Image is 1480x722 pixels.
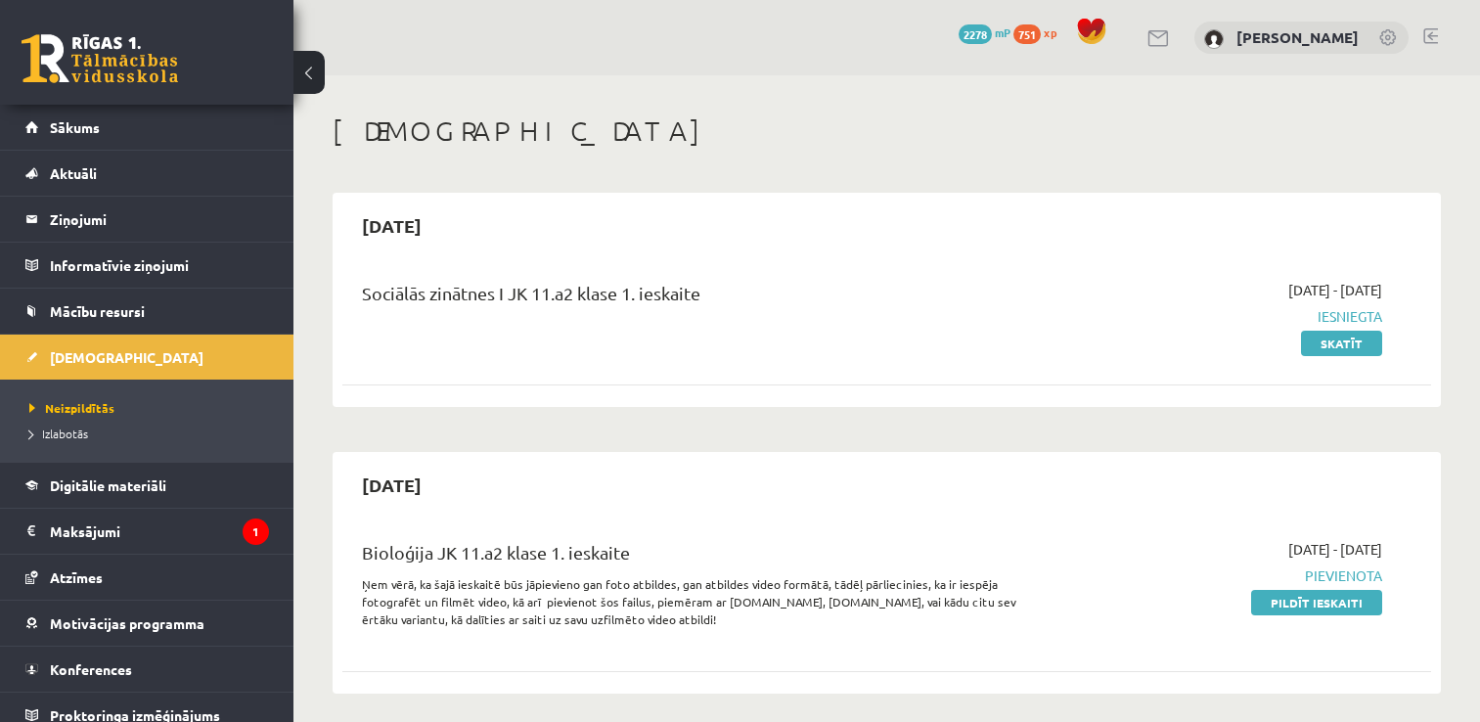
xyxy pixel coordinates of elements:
[342,462,441,508] h2: [DATE]
[25,151,269,196] a: Aktuāli
[1236,27,1359,47] a: [PERSON_NAME]
[1061,306,1382,327] span: Iesniegta
[25,243,269,288] a: Informatīvie ziņojumi
[29,400,114,416] span: Neizpildītās
[50,348,203,366] span: [DEMOGRAPHIC_DATA]
[50,243,269,288] legend: Informatīvie ziņojumi
[29,399,274,417] a: Neizpildītās
[25,197,269,242] a: Ziņojumi
[362,575,1032,628] p: Ņem vērā, ka šajā ieskaitē būs jāpievieno gan foto atbildes, gan atbildes video formātā, tādēļ pā...
[29,425,274,442] a: Izlabotās
[362,539,1032,575] div: Bioloģija JK 11.a2 klase 1. ieskaite
[29,426,88,441] span: Izlabotās
[25,601,269,646] a: Motivācijas programma
[1013,24,1066,40] a: 751 xp
[50,568,103,586] span: Atzīmes
[959,24,992,44] span: 2278
[25,105,269,150] a: Sākums
[1288,280,1382,300] span: [DATE] - [DATE]
[1251,590,1382,615] a: Pildīt ieskaiti
[50,614,204,632] span: Motivācijas programma
[25,647,269,692] a: Konferences
[22,34,178,83] a: Rīgas 1. Tālmācības vidusskola
[243,519,269,545] i: 1
[959,24,1010,40] a: 2278 mP
[50,509,269,554] legend: Maksājumi
[995,24,1010,40] span: mP
[50,476,166,494] span: Digitālie materiāli
[50,164,97,182] span: Aktuāli
[1204,29,1224,49] img: Evelīna Tarvāne
[50,302,145,320] span: Mācību resursi
[25,335,269,380] a: [DEMOGRAPHIC_DATA]
[1288,539,1382,560] span: [DATE] - [DATE]
[1044,24,1056,40] span: xp
[50,660,132,678] span: Konferences
[50,118,100,136] span: Sākums
[342,203,441,248] h2: [DATE]
[1061,565,1382,586] span: Pievienota
[333,114,1441,148] h1: [DEMOGRAPHIC_DATA]
[1013,24,1041,44] span: 751
[25,289,269,334] a: Mācību resursi
[25,555,269,600] a: Atzīmes
[1301,331,1382,356] a: Skatīt
[362,280,1032,316] div: Sociālās zinātnes I JK 11.a2 klase 1. ieskaite
[25,463,269,508] a: Digitālie materiāli
[50,197,269,242] legend: Ziņojumi
[25,509,269,554] a: Maksājumi1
